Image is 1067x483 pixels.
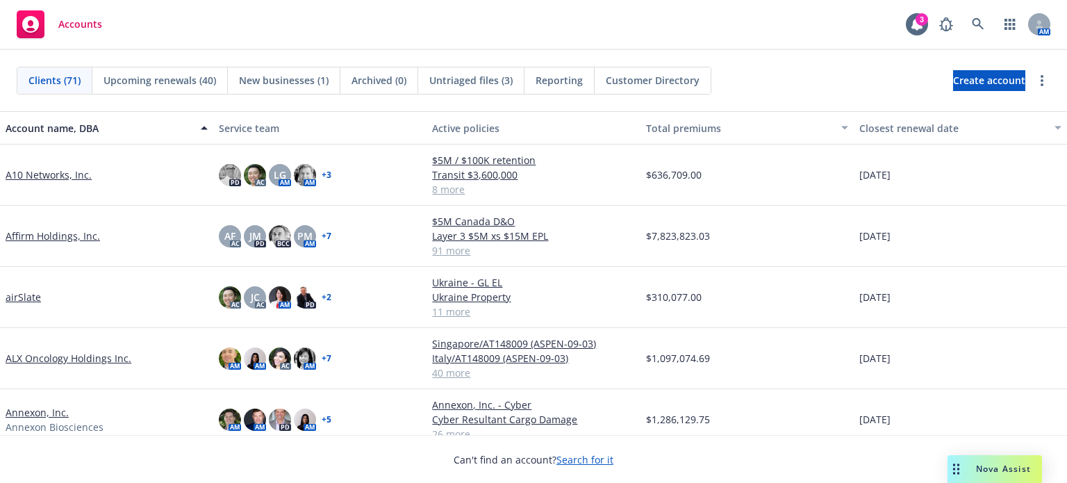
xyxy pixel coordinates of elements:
div: Active policies [432,121,634,136]
span: Archived (0) [351,73,406,88]
span: JC [251,290,260,304]
button: Service team [213,111,427,145]
span: $1,286,129.75 [646,412,710,427]
a: + 5 [322,416,331,424]
img: photo [294,409,316,431]
img: photo [269,347,291,370]
img: photo [294,286,316,309]
span: Untriaged files (3) [429,73,513,88]
a: Create account [953,70,1025,91]
span: JM [249,229,261,243]
div: Service team [219,121,421,136]
a: Affirm Holdings, Inc. [6,229,100,243]
a: 40 more [432,366,634,380]
span: [DATE] [859,290,891,304]
a: Search for it [556,453,613,466]
span: LG [274,167,286,182]
a: more [1034,72,1050,89]
span: Accounts [58,19,102,30]
a: 11 more [432,304,634,319]
span: $7,823,823.03 [646,229,710,243]
span: Clients (71) [28,73,81,88]
span: Reporting [536,73,583,88]
a: Singapore/AT148009 (ASPEN-09-03) [432,336,634,351]
a: ALX Oncology Holdings Inc. [6,351,131,366]
a: Layer 3 $5M xs $15M EPL [432,229,634,243]
div: Closest renewal date [859,121,1046,136]
a: Report a Bug [932,10,960,38]
span: [DATE] [859,351,891,366]
button: Closest renewal date [854,111,1067,145]
img: photo [244,409,266,431]
img: photo [294,164,316,186]
img: photo [219,286,241,309]
span: [DATE] [859,229,891,243]
span: [DATE] [859,167,891,182]
span: Nova Assist [976,463,1031,475]
a: airSlate [6,290,41,304]
img: photo [244,347,266,370]
a: Ukraine - GL EL [432,275,634,290]
div: 3 [916,13,928,26]
span: $1,097,074.69 [646,351,710,366]
img: photo [219,347,241,370]
span: [DATE] [859,412,891,427]
button: Active policies [427,111,640,145]
a: 8 more [432,182,634,197]
a: Italy/AT148009 (ASPEN-09-03) [432,351,634,366]
span: Upcoming renewals (40) [104,73,216,88]
img: photo [294,347,316,370]
a: Switch app [996,10,1024,38]
a: Accounts [11,5,108,44]
a: $5M / $100K retention [432,153,634,167]
span: AF [224,229,235,243]
button: Nova Assist [948,455,1042,483]
a: + 2 [322,293,331,302]
a: Transit $3,600,000 [432,167,634,182]
div: Drag to move [948,455,965,483]
a: A10 Networks, Inc. [6,167,92,182]
img: photo [269,286,291,309]
img: photo [269,225,291,247]
a: + 7 [322,232,331,240]
span: New businesses (1) [239,73,329,88]
a: 26 more [432,427,634,441]
a: Annexon, Inc. [6,405,69,420]
a: + 3 [322,171,331,179]
img: photo [269,409,291,431]
a: Annexon, Inc. - Cyber [432,398,634,412]
img: photo [219,409,241,431]
a: Search [964,10,992,38]
a: $5M Canada D&O [432,214,634,229]
span: $636,709.00 [646,167,702,182]
span: Create account [953,67,1025,94]
a: Ukraine Property [432,290,634,304]
span: $310,077.00 [646,290,702,304]
a: 91 more [432,243,634,258]
button: Total premiums [640,111,854,145]
a: Cyber Resultant Cargo Damage [432,412,634,427]
div: Total premiums [646,121,833,136]
img: photo [219,164,241,186]
span: PM [297,229,313,243]
a: + 7 [322,354,331,363]
span: Annexon Biosciences [6,420,104,434]
img: photo [244,164,266,186]
span: Customer Directory [606,73,700,88]
div: Account name, DBA [6,121,192,136]
span: Can't find an account? [454,452,613,467]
